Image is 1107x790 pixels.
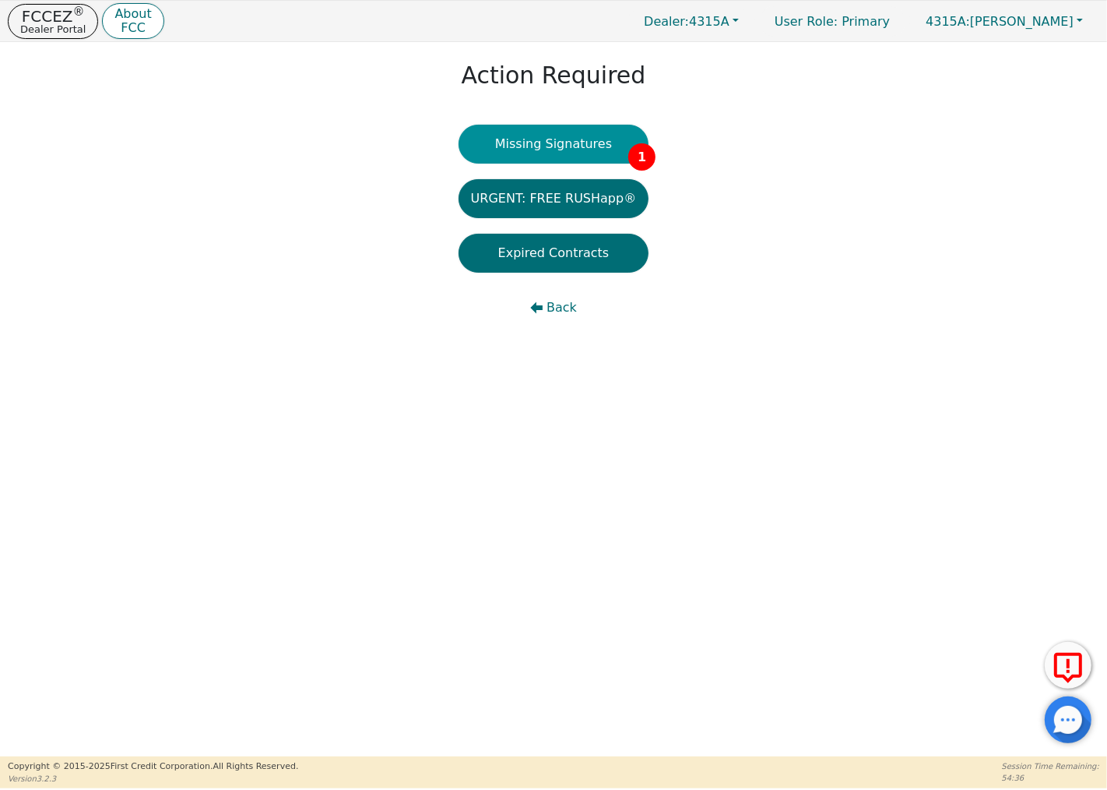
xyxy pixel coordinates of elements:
p: FCCEZ [20,9,86,24]
span: Dealer: [644,14,689,29]
sup: ® [73,5,85,19]
button: Missing Signatures1 [459,125,649,164]
button: URGENT: FREE RUSHapp® [459,179,649,218]
button: 4315A:[PERSON_NAME] [909,9,1099,34]
span: All Rights Reserved. [213,761,298,771]
span: 4315A [644,14,729,29]
a: User Role: Primary [759,6,905,37]
button: Report Error to FCC [1045,642,1091,689]
p: Dealer Portal [20,24,86,34]
span: User Role : [775,14,838,29]
h1: Action Required [461,62,645,90]
p: FCC [114,22,151,34]
button: FCCEZ®Dealer Portal [8,4,98,39]
p: Primary [759,6,905,37]
p: About [114,8,151,20]
p: Session Time Remaining: [1002,760,1099,772]
span: Back [546,298,577,317]
p: 54:36 [1002,772,1099,784]
button: Expired Contracts [459,234,649,273]
button: Dealer:4315A [627,9,755,34]
span: 4315A: [926,14,970,29]
p: Version 3.2.3 [8,773,298,785]
p: Copyright © 2015- 2025 First Credit Corporation. [8,760,298,774]
button: AboutFCC [102,3,163,40]
span: 1 [628,143,655,171]
button: Back [459,288,649,327]
span: [PERSON_NAME] [926,14,1074,29]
